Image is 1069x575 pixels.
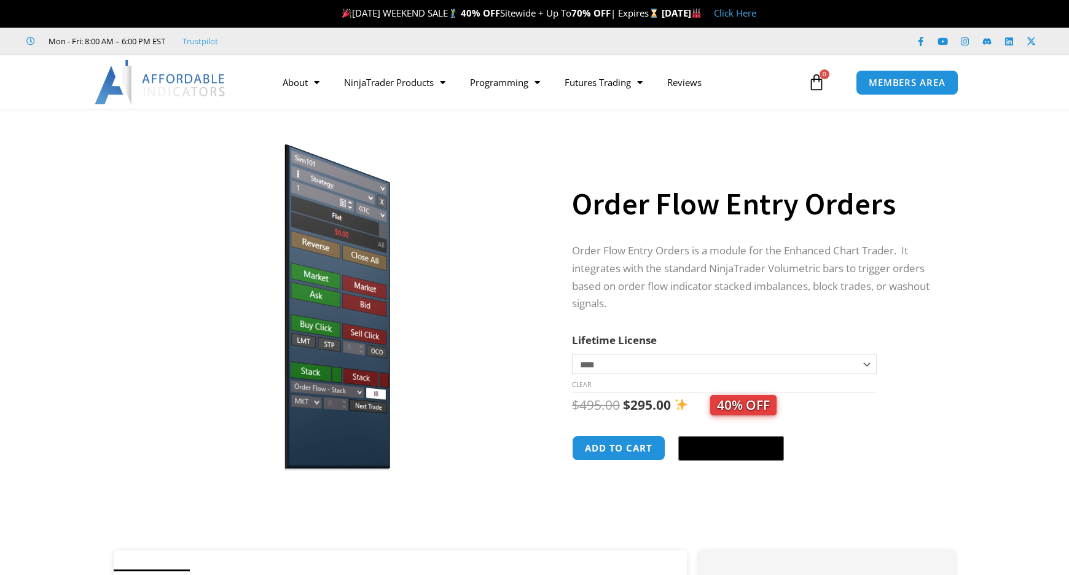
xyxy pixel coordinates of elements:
button: Add to cart [572,436,665,461]
a: Programming [458,68,552,96]
a: Trustpilot [182,34,218,49]
span: Mon - Fri: 8:00 AM – 6:00 PM EST [45,34,165,49]
h1: Order Flow Entry Orders [572,182,931,225]
a: Reviews [655,68,714,96]
a: Click Here [714,7,756,19]
span: $ [572,396,579,413]
strong: 70% OFF [571,7,611,19]
img: LogoAI | Affordable Indicators – NinjaTrader [95,60,227,104]
span: $ [623,396,630,413]
a: NinjaTrader Products [332,68,458,96]
bdi: 295.00 [623,396,671,413]
img: ✨ [675,398,687,411]
nav: Menu [270,68,805,96]
img: ⌛ [649,9,659,18]
a: Futures Trading [552,68,655,96]
strong: [DATE] [662,7,702,19]
iframe: PayPal Message 1 [572,477,931,488]
img: 🎉 [342,9,351,18]
bdi: 495.00 [572,396,620,413]
button: Buy with GPay [678,436,784,461]
a: About [270,68,332,96]
a: MEMBERS AREA [856,70,958,95]
span: MEMBERS AREA [869,78,946,87]
a: Clear options [572,380,591,389]
span: [DATE] WEEKEND SALE Sitewide + Up To | Expires [339,7,662,19]
span: 40% OFF [710,395,777,415]
a: 0 [789,65,844,100]
img: 🏌️‍♂️ [448,9,458,18]
img: orderflow entry [131,131,527,471]
label: Lifetime License [572,333,657,347]
strong: 40% OFF [461,7,500,19]
span: 0 [820,69,829,79]
img: 🏭 [692,9,701,18]
p: Order Flow Entry Orders is a module for the Enhanced Chart Trader. It integrates with the standar... [572,242,931,313]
